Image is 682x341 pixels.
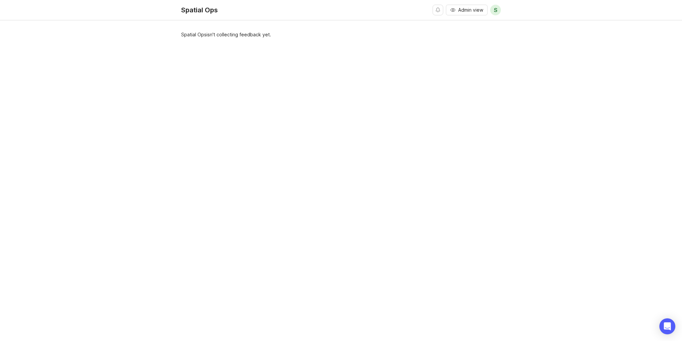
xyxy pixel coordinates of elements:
[433,5,443,15] button: Notifications
[490,5,501,15] button: S
[659,318,675,334] div: Open Intercom Messenger
[458,7,483,13] span: Admin view
[494,6,498,14] span: S
[446,5,488,15] button: Admin view
[181,7,218,13] div: Spatial Ops
[181,31,501,338] div: Spatial Ops isn't collecting feedback yet.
